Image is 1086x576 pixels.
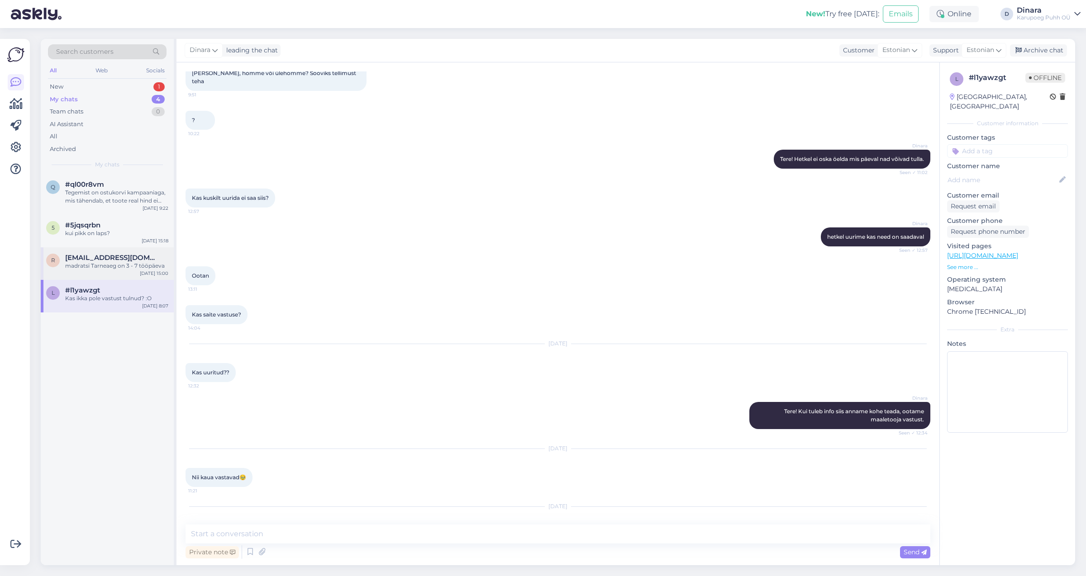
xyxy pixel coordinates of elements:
[955,76,958,82] span: l
[1017,14,1071,21] div: Karupoeg Puhh OÜ
[50,145,76,154] div: Archived
[50,82,63,91] div: New
[192,117,195,123] span: ?
[144,65,167,76] div: Socials
[50,120,83,129] div: AI Assistant
[839,46,875,55] div: Customer
[950,92,1050,111] div: [GEOGRAPHIC_DATA], [GEOGRAPHIC_DATA]
[188,130,222,137] span: 10:22
[784,408,925,423] span: Tere! Kui tuleb info siis anname kohe teada, ootame maaletooja vastust.
[50,95,78,104] div: My chats
[65,254,159,262] span: riinalaurimaa@gmail.com
[947,161,1068,171] p: Customer name
[51,184,55,190] span: q
[188,91,222,98] span: 9:51
[947,144,1068,158] input: Add a tag
[94,65,110,76] div: Web
[51,257,55,264] span: r
[1017,7,1081,21] a: DinaraKarupoeg Puhh OÜ
[65,294,168,302] div: Kas ikka pole vastust tulnud? :O
[894,169,928,176] span: Seen ✓ 11:02
[152,95,165,104] div: 4
[894,220,928,227] span: Dinara
[894,142,928,149] span: Dinara
[1010,44,1067,57] div: Archive chat
[947,216,1068,226] p: Customer phone
[186,502,930,510] div: [DATE]
[52,224,55,231] span: 5
[52,289,55,296] span: l
[192,369,229,376] span: Kas uuritud??
[190,45,210,55] span: Dinara
[947,133,1068,142] p: Customer tags
[50,132,57,141] div: All
[969,72,1025,83] div: # l1yawzgt
[65,221,100,229] span: #5jqsqrbn
[947,263,1068,271] p: See more ...
[153,82,165,91] div: 1
[65,180,104,189] span: #ql00r8vm
[65,262,168,270] div: madratsi Tarneaeg on 3 - 7 tööpäeva
[882,45,910,55] span: Estonian
[947,326,1068,334] div: Extra
[192,272,209,279] span: Ootan
[806,9,825,18] b: New!
[152,107,165,116] div: 0
[947,284,1068,294] p: [MEDICAL_DATA]
[143,205,168,212] div: [DATE] 9:22
[188,325,222,331] span: 14:04
[140,270,168,277] div: [DATE] 15:00
[947,191,1068,200] p: Customer email
[95,161,119,169] span: My chats
[894,247,928,254] span: Seen ✓ 12:57
[947,275,1068,284] p: Operating system
[947,307,1068,316] p: Chrome [TECHNICAL_ID]
[947,251,1018,260] a: [URL][DOMAIN_NAME]
[186,546,239,558] div: Private note
[929,6,979,22] div: Online
[188,382,222,389] span: 12:32
[48,65,58,76] div: All
[827,233,924,240] span: hetkel uurime kas need on saadaval
[883,5,919,23] button: Emails
[223,46,278,55] div: leading the chat
[1025,73,1065,83] span: Offline
[56,47,114,57] span: Search customers
[192,474,246,481] span: Nii kaua vastavad🥹
[188,487,222,494] span: 11:21
[192,194,269,201] span: Kas kuskilt uurida ei saa siis?
[947,200,1000,212] div: Request email
[65,229,168,237] div: kui pikk on laps?
[929,46,959,55] div: Support
[65,286,100,294] span: #l1yawzgt
[186,444,930,453] div: [DATE]
[947,339,1068,349] p: Notes
[186,340,930,348] div: [DATE]
[947,226,1029,238] div: Request phone number
[142,302,168,309] div: [DATE] 8:07
[192,311,241,318] span: Kas saite vastuse?
[904,548,927,556] span: Send
[188,286,222,293] span: 13:11
[7,46,24,63] img: Askly Logo
[947,241,1068,251] p: Visited pages
[947,119,1068,127] div: Customer information
[780,156,924,162] span: Tere! Hetkel ei oska öelda mis päeval nad võivad tulla.
[948,175,1057,185] input: Add name
[65,189,168,205] div: Tegemist on ostukorvi kampaaniaga, mis tähendab, et toote real hind ei muutu, [PERSON_NAME] soodu...
[947,297,1068,307] p: Browser
[1000,8,1013,20] div: D
[50,107,83,116] div: Team chats
[1017,7,1071,14] div: Dinara
[894,430,928,436] span: Seen ✓ 12:34
[806,9,879,19] div: Try free [DATE]:
[894,395,928,401] span: Dinara
[188,208,222,215] span: 12:57
[142,237,168,244] div: [DATE] 15:18
[967,45,994,55] span: Estonian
